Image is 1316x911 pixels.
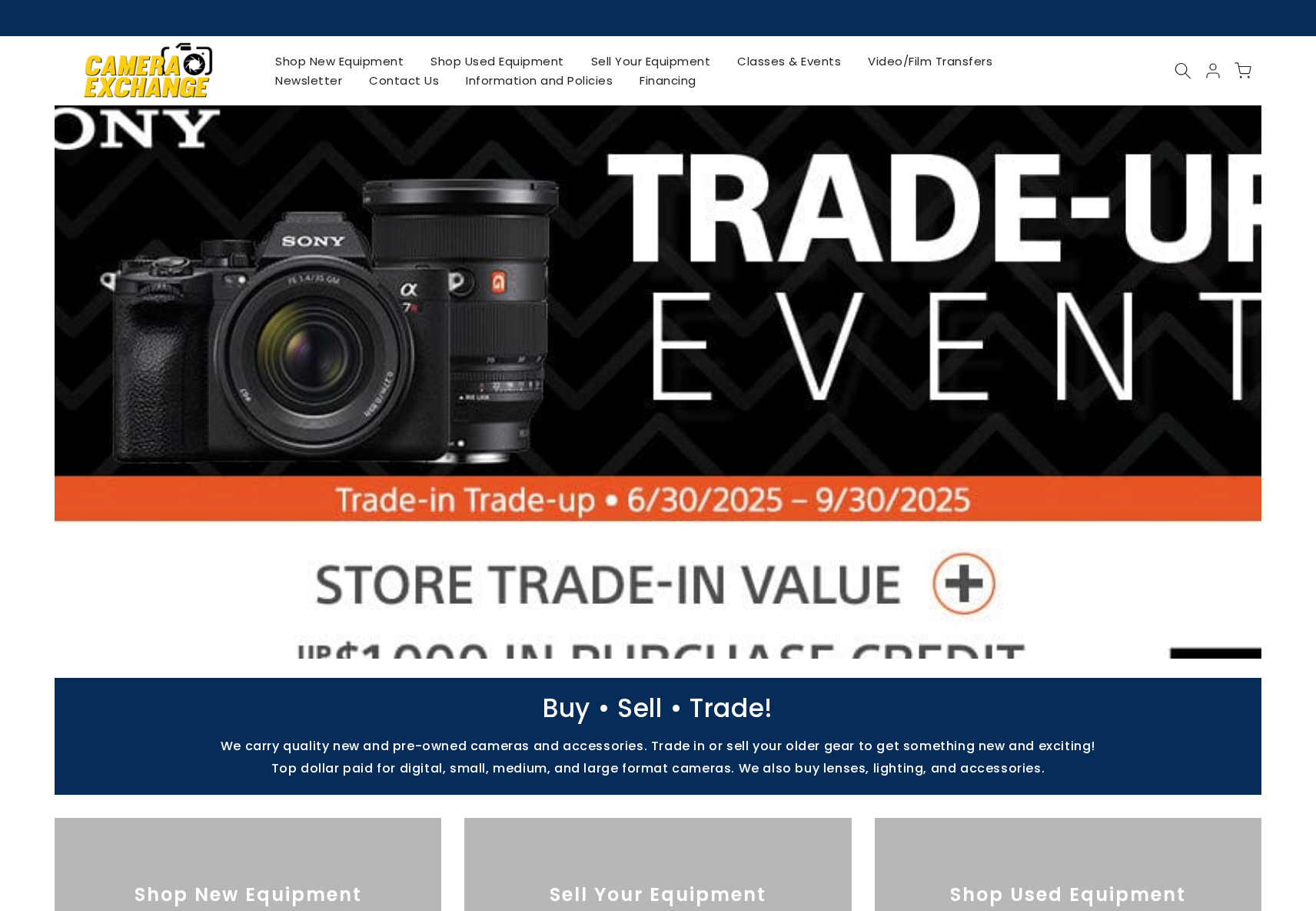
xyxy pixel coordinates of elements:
[724,52,855,71] a: Classes & Events
[262,71,356,90] a: Newsletter
[577,52,724,71] a: Sell Your Equipment
[47,739,1269,753] p: We carry quality new and pre-owned cameras and accessories. Trade in or sell your older gear to g...
[855,52,1006,71] a: Video/Film Transfers
[262,52,417,71] a: Shop New Equipment
[47,701,1269,716] p: Buy • Sell • Trade!
[47,761,1269,776] p: Top dollar paid for digital, small, medium, and large format cameras. We also buy lenses, lightin...
[453,71,626,90] a: Information and Policies
[417,52,578,71] a: Shop Used Equipment
[356,71,453,90] a: Contact Us
[626,71,710,90] a: Financing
